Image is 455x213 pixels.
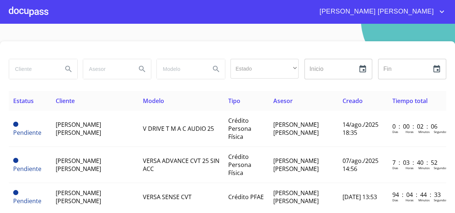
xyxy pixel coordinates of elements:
[314,6,437,18] span: [PERSON_NAME] [PERSON_NAME]
[9,59,57,79] input: search
[273,189,319,205] span: [PERSON_NAME] [PERSON_NAME]
[13,122,18,127] span: Pendiente
[228,153,251,177] span: Crédito Persona Física
[418,198,430,202] p: Minutos
[418,130,430,134] p: Minutos
[406,166,414,170] p: Horas
[56,189,101,205] span: [PERSON_NAME] [PERSON_NAME]
[13,197,41,205] span: Pendiente
[406,130,414,134] p: Horas
[273,121,319,137] span: [PERSON_NAME] [PERSON_NAME]
[406,198,414,202] p: Horas
[157,59,204,79] input: search
[314,6,446,18] button: account of current user
[60,60,77,78] button: Search
[56,97,75,105] span: Cliente
[13,97,34,105] span: Estatus
[392,159,442,167] p: 7 : 03 : 40 : 52
[434,198,447,202] p: Segundos
[56,157,101,173] span: [PERSON_NAME] [PERSON_NAME]
[143,97,164,105] span: Modelo
[418,166,430,170] p: Minutos
[343,193,377,201] span: [DATE] 13:53
[434,166,447,170] p: Segundos
[56,121,101,137] span: [PERSON_NAME] [PERSON_NAME]
[392,130,398,134] p: Dias
[343,157,378,173] span: 07/ago./2025 14:56
[13,158,18,163] span: Pendiente
[434,130,447,134] p: Segundos
[392,191,442,199] p: 94 : 04 : 44 : 33
[143,193,192,201] span: VERSA SENSE CVT
[83,59,131,79] input: search
[392,166,398,170] p: Dias
[273,157,319,173] span: [PERSON_NAME] [PERSON_NAME]
[228,97,240,105] span: Tipo
[392,198,398,202] p: Dias
[273,97,293,105] span: Asesor
[13,165,41,173] span: Pendiente
[392,97,428,105] span: Tiempo total
[230,59,299,79] div: ​
[228,117,251,141] span: Crédito Persona Física
[133,60,151,78] button: Search
[13,190,18,195] span: Pendiente
[143,157,219,173] span: VERSA ADVANCE CVT 25 SIN ACC
[343,121,378,137] span: 14/ago./2025 18:35
[228,193,264,201] span: Crédito PFAE
[13,129,41,137] span: Pendiente
[207,60,225,78] button: Search
[143,125,214,133] span: V DRIVE T M A C AUDIO 25
[392,122,442,130] p: 0 : 00 : 02 : 06
[343,97,363,105] span: Creado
